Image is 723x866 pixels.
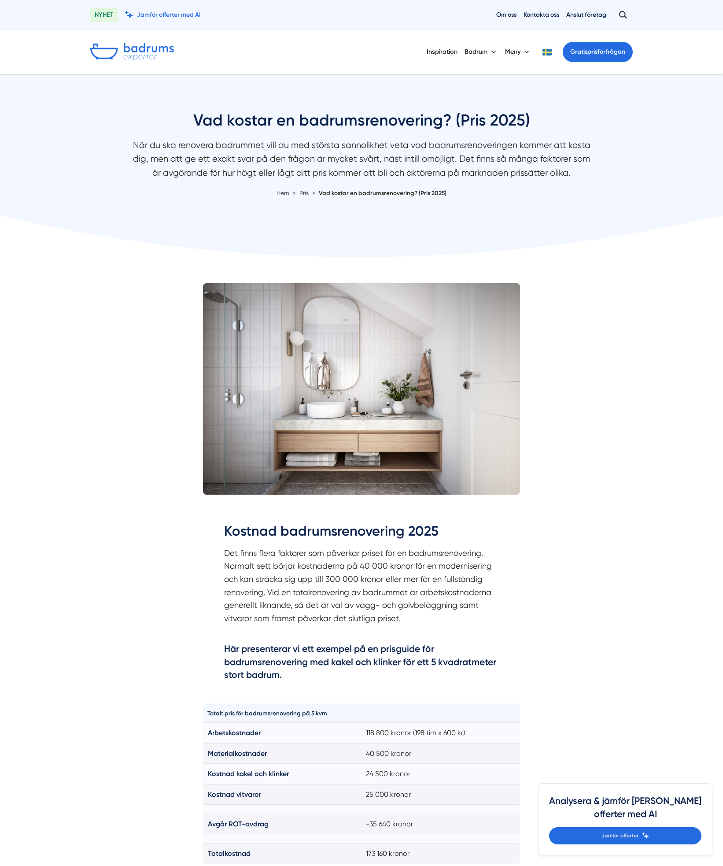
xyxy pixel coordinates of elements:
[427,41,457,63] a: Inspiration
[465,41,498,63] button: Badrum
[299,189,309,196] span: Pris
[208,749,267,758] strong: Materialkostnader
[90,43,174,61] img: Badrumsexperter.se logotyp
[496,11,516,19] a: Om oss
[90,8,118,22] span: NYHET
[137,11,201,19] span: Jämför offerter med AI
[549,827,701,844] a: Jämför offerter
[361,814,520,834] td: -35 640 kronor
[361,844,520,864] td: 173 160 kronor
[208,790,261,799] strong: Kostnad vitvaror
[319,189,446,196] a: Vad kostar en badrumsrenovering? (Pris 2025)
[549,794,701,827] h4: Analysera & jämför [PERSON_NAME] offerter med AI
[128,189,595,198] nav: Breadcrumb
[203,283,520,494] img: badrumsrenovering pris, kostnad renovera badrum, pris renovera badrum
[125,11,201,19] a: Jämför offerter med AI
[203,704,362,723] th: Totalt pris för badrumsrenovering på 5 kvm
[524,11,559,19] a: Kontakta oss
[570,48,587,56] span: Gratis
[361,764,520,784] td: 24 500 kronor
[601,832,638,840] span: Jämför offerter
[128,110,595,138] h1: Vad kostar en badrumsrenovering? (Pris 2025)
[128,138,595,184] p: När du ska renovera badrummet vill du med största sannolikhet veta vad badrumsrenoveringen kommer...
[563,42,633,62] a: Gratisprisförfrågan
[293,189,296,198] span: »
[361,723,520,743] td: 118 800 kronor (198 tim x 600 kr)
[208,820,269,828] strong: Avgår ROT-avdrag
[277,189,289,196] a: Hem
[224,547,499,638] p: Det finns flera faktorer som påverkar priset för en badrumsrenovering. Normalt sett börjar kostna...
[224,642,499,684] h4: Här presenterar vi ett exempel på en prisguide för badrumsrenovering med kakel och klinker för et...
[566,11,606,19] a: Anslut företag
[312,189,315,198] span: »
[208,770,289,778] strong: Kostnad kakel och klinker
[208,849,251,858] strong: Totalkostnad
[361,784,520,804] td: 25 000 kronor
[361,743,520,763] td: 40 500 kronor
[208,729,261,737] strong: Arbetskostnader
[299,189,310,196] a: Pris
[224,522,499,546] h2: Kostnad badrumsrenovering 2025
[505,41,531,63] button: Meny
